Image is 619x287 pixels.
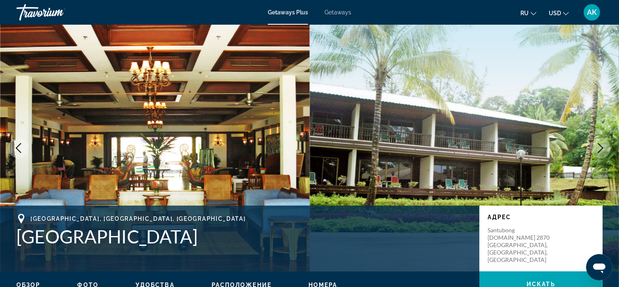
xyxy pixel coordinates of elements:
span: AK [587,8,597,16]
span: [GEOGRAPHIC_DATA], [GEOGRAPHIC_DATA], [GEOGRAPHIC_DATA] [30,215,246,222]
button: Next image [590,138,611,158]
button: Change language [520,7,536,19]
a: Travorium [16,2,99,23]
p: Santubong [DOMAIN_NAME] 2870 [GEOGRAPHIC_DATA], [GEOGRAPHIC_DATA], [GEOGRAPHIC_DATA] [488,227,553,264]
button: Change currency [549,7,569,19]
button: Previous image [8,138,29,158]
a: Getaways Plus [268,9,308,16]
button: User Menu [581,4,603,21]
a: Getaways [324,9,351,16]
h1: [GEOGRAPHIC_DATA] [16,226,471,247]
span: ru [520,10,529,16]
iframe: Кнопка запуска окна обмена сообщениями [586,254,612,280]
span: USD [549,10,561,16]
p: Адрес [488,214,594,220]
